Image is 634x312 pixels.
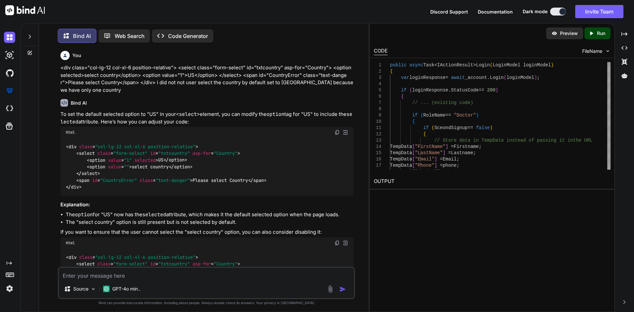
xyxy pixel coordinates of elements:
[214,150,237,156] span: "Country"
[434,163,437,168] span: ]
[451,87,479,93] span: StatusCode
[97,261,111,267] span: class
[75,211,93,218] code: option
[97,150,111,156] span: class
[415,156,434,162] span: "Email"
[66,219,354,226] li: The "select country" option is still present but is not selected by default.
[193,150,211,156] span: asp-for
[168,32,208,40] p: Code Generator
[434,62,437,68] span: <
[327,285,334,293] img: attachment
[66,143,266,191] code: US select country Please select Country
[432,125,434,130] span: (
[76,177,193,183] span: < = = >
[412,150,415,156] span: [
[87,164,132,170] span: < = >
[76,171,100,177] span: </ >
[89,164,105,170] span: option
[87,157,158,163] span: < = >
[479,144,481,149] span: ;
[448,87,451,93] span: .
[456,163,459,168] span: ;
[412,144,415,149] span: [
[374,150,381,156] div: 15
[374,156,381,162] div: 16
[420,113,423,118] span: (
[490,62,492,68] span: (
[476,125,490,130] span: false
[537,75,540,80] span: ;
[462,169,465,174] span: ;
[534,75,537,80] span: )
[66,144,198,150] span: < = >
[342,129,348,135] img: Open in Browser
[390,156,412,162] span: TempData
[158,150,190,156] span: "txtcountry"
[465,75,487,80] span: _account
[445,169,462,174] span: Gender
[415,144,445,149] span: "FirstName"
[551,62,553,68] span: )
[597,30,605,37] p: Run
[79,261,95,267] span: select
[487,87,495,93] span: 200
[73,32,91,40] p: Bind AI
[339,286,346,293] img: icon
[79,150,95,156] span: select
[495,87,498,93] span: )
[473,150,476,156] span: ;
[58,300,355,305] p: Bind can provide inaccurate information, including about people. Always double-check its answers....
[409,62,423,68] span: async
[113,150,148,156] span: "form-select"
[374,144,381,150] div: 14
[66,240,75,246] span: Html
[374,81,381,87] div: 4
[437,62,473,68] span: IActionResult
[478,9,513,15] span: Documentation
[95,254,195,260] span: "col-lg-12 col-xl-6 position-relative"
[335,130,340,135] img: copy
[504,75,506,80] span: (
[69,254,77,260] span: div
[415,150,442,156] span: "LastName"
[445,113,451,118] span: ==
[412,163,415,168] span: [
[434,125,468,130] span: SceondSignup
[573,138,592,143] span: the URL
[66,184,82,190] span: </ >
[66,211,354,219] li: The for "US" now has the attribute, which makes it the default selected option when the page loads.
[487,75,490,80] span: .
[335,240,340,246] img: copy
[4,50,15,61] img: darkAi-studio
[415,169,437,174] span: "Gender"
[66,254,266,301] code: Select country US Please select Country
[150,150,156,156] span: id
[374,100,381,106] div: 7
[605,48,611,54] img: chevron down
[575,5,623,18] button: Invite Team
[214,261,237,267] span: "Country"
[448,150,451,156] span: =
[108,164,121,170] span: value
[134,157,156,163] span: selected
[90,286,96,292] img: Pick Models
[374,106,381,112] div: 8
[169,157,185,163] span: option
[79,177,89,183] span: span
[412,87,448,93] span: loginResponse
[66,130,75,135] span: Html
[390,144,412,149] span: TempData
[60,228,354,236] p: If you want to ensure that the user cannot select the "select country" option, you can also consi...
[71,184,79,190] span: div
[374,68,381,75] div: 2
[451,75,465,80] span: await
[113,261,148,267] span: "form-select"
[95,144,195,150] span: "col-lg-12 col-xl-6 position-relative"
[476,62,490,68] span: Login
[523,8,547,15] span: Dark mode
[163,157,187,163] span: </ >
[176,111,200,118] code: <select>
[5,5,45,15] img: Bind AI
[440,156,442,162] span: =
[390,62,406,68] span: public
